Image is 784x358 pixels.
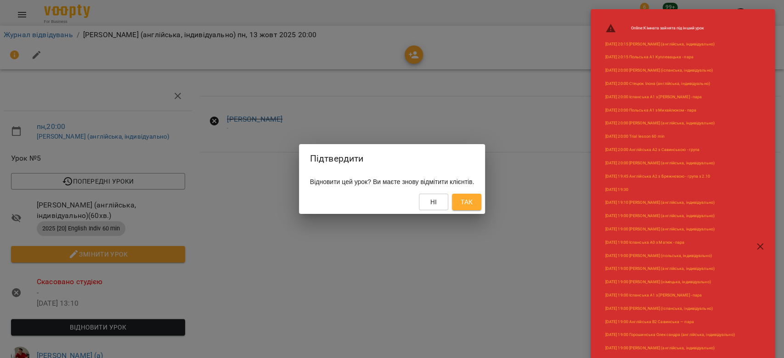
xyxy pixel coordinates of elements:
a: [DATE] 19:00 Англійська В2 Савинська — пара [605,319,694,325]
a: [DATE] 20:15 [PERSON_NAME] (англійська, індивідуально) [605,41,715,47]
a: [DATE] 19:10 [PERSON_NAME] (англійська, індивідуально) [605,200,715,206]
a: [DATE] 20:00 Польська А1 з Михайлюком - пара [605,107,696,113]
a: [DATE] 19:30 [605,187,628,193]
a: [DATE] 19:00 Горошинська Олександра (англійська, індивідуально) [605,332,735,338]
a: [DATE] 19:00 [PERSON_NAME] (англійська, індивідуально) [605,266,715,272]
a: [DATE] 19:00 [PERSON_NAME] (англійська, індивідуально) [605,213,715,219]
a: [DATE] 19:00 [PERSON_NAME] (іспанська, індивідуально) [605,306,713,312]
a: [DATE] 19:00 [PERSON_NAME] (польська, індивідуально) [605,253,712,259]
span: Ні [430,196,437,207]
a: [DATE] 20:00 Стецюк Ілона (англійська, індивідуально) [605,81,710,87]
button: Так [452,194,481,210]
a: [DATE] 19:00 Іспанська А1 з [PERSON_NAME] - пара [605,292,702,298]
a: [DATE] 20:00 Англійська А2 з Савинською - група [605,147,699,153]
a: [DATE] 19:00 [PERSON_NAME] (англійська, індивідуально) [605,345,715,351]
li: Online : Кімната зайнята під інший урок [598,19,742,38]
a: [DATE] 20:00 Trial lesson 60 min [605,134,665,140]
a: [DATE] 20:00 [PERSON_NAME] (англійська, індивідуально) [605,120,715,126]
div: Відновити цей урок? Ви маєте знову відмітити клієнтів. [299,173,485,190]
a: [DATE] 20:00 Іспанська А1 з [PERSON_NAME] - пара [605,94,702,100]
a: [DATE] 19:45 Англійська А2 з Брежнєвою - група з 2.10 [605,173,710,179]
a: [DATE] 20:00 [PERSON_NAME] (іспанська, індивідуально) [605,67,713,73]
a: [DATE] 20:15 Польська А1 Куплевацька - пара [605,54,694,60]
a: [DATE] 19:00 [PERSON_NAME] (німецька, індивідуально) [605,279,711,285]
h2: Підтвердити [310,151,474,166]
span: Так [461,196,473,207]
a: [DATE] 19:00 [PERSON_NAME] (англійська, індивідуально) [605,226,715,232]
a: [DATE] 20:00 [PERSON_NAME] (англійська, індивідуально) [605,160,715,166]
a: [DATE] 19:00 Іспанська А0 з Матюк - пара [605,240,685,246]
button: Ні [419,194,448,210]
